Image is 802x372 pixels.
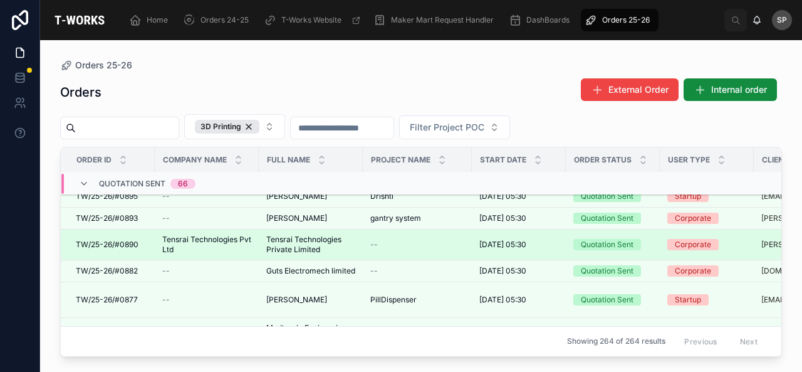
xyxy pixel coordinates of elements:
[119,6,724,34] div: scrollable content
[581,239,633,250] div: Quotation Sent
[370,240,464,250] a: --
[162,213,170,223] span: --
[370,191,393,201] span: Drishti
[50,10,109,30] img: App logo
[125,9,177,31] a: Home
[162,191,251,201] a: --
[567,337,665,347] span: Showing 264 of 264 results
[675,265,711,277] div: Corporate
[370,266,378,276] span: --
[675,294,701,306] div: Startup
[608,83,669,96] span: External Order
[260,9,367,31] a: T-Works Website
[162,295,251,305] a: --
[371,155,430,165] span: Project Name
[675,191,701,202] div: Startup
[76,240,147,250] a: TW/25-26/#0890
[76,213,147,223] a: TW/25-26/#0893
[581,265,633,277] div: Quotation Sent
[76,191,138,201] span: TW/25-26/#0895
[76,155,112,165] span: Order ID
[162,266,251,276] a: --
[267,155,310,165] span: Full Name
[667,191,746,202] a: Startup
[370,213,421,223] span: gantry system
[266,295,327,305] span: [PERSON_NAME]
[76,240,138,250] span: TW/25-26/#0890
[505,9,578,31] a: DashBoards
[195,120,259,134] button: Unselect I_3_D_PRINTING
[281,15,341,25] span: T-Works Website
[162,213,251,223] a: --
[370,240,378,250] span: --
[266,235,355,255] a: Tensrai Technologies Private Limited
[76,266,147,276] a: TW/25-26/#0882
[581,78,679,101] button: External Order
[399,115,510,139] button: Select Button
[266,213,355,223] a: [PERSON_NAME]
[410,121,484,134] span: Filter Project POC
[178,179,188,189] div: 66
[675,213,711,224] div: Corporate
[479,266,526,276] span: [DATE] 05:30
[602,15,650,25] span: Orders 25-26
[667,265,746,277] a: Corporate
[479,240,526,250] span: [DATE] 05:30
[179,9,258,31] a: Orders 24-25
[479,266,558,276] a: [DATE] 05:30
[162,266,170,276] span: --
[391,15,494,25] span: Maker Mart Request Handler
[479,213,558,223] a: [DATE] 05:30
[76,295,147,305] a: TW/25-26/#0877
[163,155,227,165] span: Company Name
[370,266,464,276] a: --
[266,323,355,353] a: Medtronic Engineering and Innovation Center Pvt. Ltd
[370,9,503,31] a: Maker Mart Request Handler
[266,191,355,201] a: [PERSON_NAME]
[581,9,659,31] a: Orders 25-26
[76,213,138,223] span: TW/25-26/#0893
[200,15,249,25] span: Orders 24-25
[479,191,558,201] a: [DATE] 05:30
[370,295,464,305] a: PillDispenser
[76,295,138,305] span: TW/25-26/#0877
[581,213,633,224] div: Quotation Sent
[573,239,652,250] a: Quotation Sent
[581,294,633,306] div: Quotation Sent
[162,191,170,201] span: --
[526,15,570,25] span: DashBoards
[479,191,526,201] span: [DATE] 05:30
[76,266,138,276] span: TW/25-26/#0882
[684,78,777,101] button: Internal order
[479,240,558,250] a: [DATE] 05:30
[162,235,251,255] a: Tensrai Technologies Pvt Ltd
[675,239,711,250] div: Corporate
[370,191,464,201] a: Drishti
[581,191,633,202] div: Quotation Sent
[667,213,746,224] a: Corporate
[266,213,327,223] span: [PERSON_NAME]
[479,295,526,305] span: [DATE] 05:30
[573,294,652,306] a: Quotation Sent
[266,295,355,305] a: [PERSON_NAME]
[60,59,132,72] a: Orders 25-26
[479,213,526,223] span: [DATE] 05:30
[574,155,632,165] span: Order Status
[60,83,102,101] h1: Orders
[75,59,132,72] span: Orders 25-26
[147,15,168,25] span: Home
[266,266,355,276] a: Guts Electromech limited
[573,191,652,202] a: Quotation Sent
[777,15,787,25] span: sp
[266,191,327,201] span: [PERSON_NAME]
[184,114,285,139] button: Select Button
[573,265,652,277] a: Quotation Sent
[479,295,558,305] a: [DATE] 05:30
[99,179,165,189] span: Quotation Sent
[668,155,710,165] span: User Type
[195,120,259,134] div: 3D Printing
